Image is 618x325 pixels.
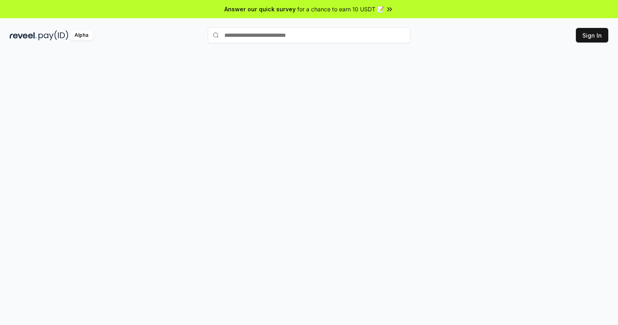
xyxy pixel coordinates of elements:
button: Sign In [576,28,608,42]
img: pay_id [38,30,68,40]
div: Alpha [70,30,93,40]
img: reveel_dark [10,30,37,40]
span: for a chance to earn 10 USDT 📝 [297,5,384,13]
span: Answer our quick survey [224,5,296,13]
